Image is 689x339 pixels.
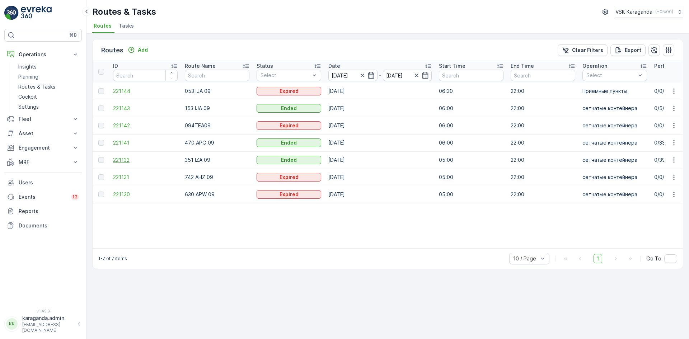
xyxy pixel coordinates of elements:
button: Asset [4,126,82,141]
div: Toggle Row Selected [98,174,104,180]
td: сетчатыe контейнера [579,169,651,186]
td: 22:00 [507,100,579,117]
p: Clear Filters [572,47,603,54]
p: karaganda.admin [22,315,74,322]
p: Cockpit [18,93,37,100]
p: Operations [19,51,67,58]
div: Toggle Row Selected [98,123,104,128]
a: Planning [15,72,82,82]
td: [DATE] [325,186,435,203]
a: 221141 [113,139,178,146]
p: 13 [72,194,78,200]
p: Events [19,193,67,201]
button: Operations [4,47,82,62]
span: 1 [594,254,602,263]
input: Search [113,70,178,81]
button: MRF [4,155,82,169]
p: Status [257,62,273,70]
a: 221132 [113,156,178,164]
span: v 1.49.3 [4,309,82,313]
p: Expired [280,174,299,181]
td: 470 APG 09 [181,134,253,151]
td: 06:00 [435,117,507,134]
p: Start Time [439,62,465,70]
td: [DATE] [325,151,435,169]
a: 221142 [113,122,178,129]
input: Search [185,70,249,81]
div: Toggle Row Selected [98,105,104,111]
button: Clear Filters [558,44,608,56]
td: 05:00 [435,169,507,186]
button: Export [610,44,646,56]
span: Routes [94,22,112,29]
p: ( +05:00 ) [655,9,673,15]
td: 06:30 [435,83,507,100]
td: 630 APW 09 [181,186,253,203]
button: Expired [257,173,321,182]
a: Documents [4,218,82,233]
td: сетчатыe контейнера [579,134,651,151]
div: Toggle Row Selected [98,157,104,163]
p: Expired [280,191,299,198]
span: 221144 [113,88,178,95]
p: Insights [18,63,37,70]
td: 06:00 [435,134,507,151]
p: Expired [280,88,299,95]
p: Date [328,62,340,70]
input: Search [439,70,503,81]
p: End Time [511,62,534,70]
a: 221130 [113,191,178,198]
td: [DATE] [325,117,435,134]
input: Search [511,70,575,81]
div: Toggle Row Selected [98,192,104,197]
p: Routes [101,45,123,55]
a: Reports [4,204,82,218]
td: Приемные пункты [579,83,651,100]
p: MRF [19,159,67,166]
button: Ended [257,104,321,113]
td: [DATE] [325,83,435,100]
p: ID [113,62,118,70]
a: 221131 [113,174,178,181]
p: Settings [18,103,39,110]
p: - [379,71,381,80]
a: Events13 [4,190,82,204]
p: VSK Karaganda [615,8,652,15]
td: 22:00 [507,186,579,203]
td: [DATE] [325,169,435,186]
button: Engagement [4,141,82,155]
button: Expired [257,190,321,199]
td: 22:00 [507,169,579,186]
button: Ended [257,138,321,147]
a: Insights [15,62,82,72]
div: Toggle Row Selected [98,140,104,146]
td: сетчатыe контейнера [579,186,651,203]
p: Documents [19,222,79,229]
td: 351 IZA 09 [181,151,253,169]
p: [EMAIL_ADDRESS][DOMAIN_NAME] [22,322,74,333]
td: 22:00 [507,117,579,134]
p: Planning [18,73,38,80]
td: сетчатыe контейнера [579,117,651,134]
td: [DATE] [325,100,435,117]
img: logo_light-DOdMpM7g.png [21,6,52,20]
p: Ended [281,139,297,146]
button: Ended [257,156,321,164]
td: 06:00 [435,100,507,117]
p: 1-7 of 7 items [98,256,127,262]
p: ⌘B [70,32,77,38]
td: 22:00 [507,151,579,169]
td: 22:00 [507,83,579,100]
p: Select [261,72,310,79]
td: 094TEA09 [181,117,253,134]
a: 221143 [113,105,178,112]
button: KKkaraganda.admin[EMAIL_ADDRESS][DOMAIN_NAME] [4,315,82,333]
a: Users [4,175,82,190]
div: KK [6,318,18,330]
td: 05:00 [435,186,507,203]
p: Engagement [19,144,67,151]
